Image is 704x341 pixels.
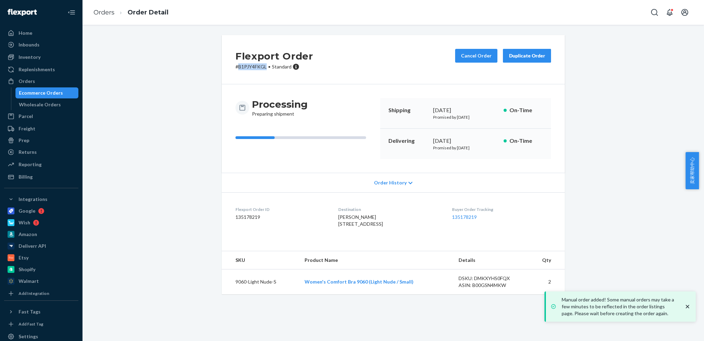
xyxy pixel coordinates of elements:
[272,64,291,70] span: Standard
[19,173,33,180] div: Billing
[684,303,691,310] svg: close toast
[19,219,30,226] div: Wish
[4,289,78,298] a: Add Integration
[4,39,78,50] a: Inbounds
[678,6,692,19] button: Open account menu
[663,6,676,19] button: Open notifications
[503,49,551,63] button: Duplicate Order
[433,114,498,120] p: Promised by [DATE]
[305,279,414,285] a: Women's Comfort Bra 9060 (Light Nude / Small)
[4,171,78,182] a: Billing
[19,125,35,132] div: Freight
[388,137,428,145] p: Delivering
[19,308,41,315] div: Fast Tags
[19,137,29,144] div: Prep
[4,276,78,287] a: Walmart
[88,2,174,23] ol: breadcrumbs
[19,278,39,285] div: Walmart
[19,113,33,120] div: Parcel
[4,76,78,87] a: Orders
[4,217,78,228] a: Wish
[19,321,43,327] div: Add Fast Tag
[19,149,37,156] div: Returns
[4,123,78,134] a: Freight
[4,264,78,275] a: Shopify
[453,251,529,269] th: Details
[4,194,78,205] button: Integrations
[4,320,78,328] a: Add Fast Tag
[235,49,313,63] h2: Flexport Order
[19,231,37,238] div: Amazon
[19,290,49,296] div: Add Integration
[388,106,428,114] p: Shipping
[529,269,565,295] td: 2
[4,64,78,75] a: Replenishments
[8,9,37,16] img: Flexport logo
[4,111,78,122] a: Parcel
[19,207,35,214] div: Google
[459,282,523,289] div: ASIN: B00GSN4MKW
[4,306,78,317] button: Fast Tags
[252,98,308,117] div: Preparing shipment
[433,137,498,145] div: [DATE]
[452,206,551,212] dt: Buyer Order Tracking
[4,147,78,158] a: Returns
[452,214,477,220] a: 135178219
[374,179,407,186] span: Order History
[19,89,63,96] div: Ecommerce Orders
[128,9,168,16] a: Order Detail
[338,206,441,212] dt: Destination
[19,41,40,48] div: Inbounds
[15,87,79,98] a: Ecommerce Orders
[4,28,78,39] a: Home
[4,252,78,263] a: Etsy
[222,269,299,295] td: 9060-Light Nude-S
[4,52,78,63] a: Inventory
[4,205,78,216] a: Google
[15,99,79,110] a: Wholesale Orders
[4,135,78,146] a: Prep
[19,333,38,340] div: Settings
[4,241,78,252] a: Deliverr API
[65,6,78,19] button: Close Navigation
[509,137,543,145] p: On-Time
[19,66,55,73] div: Replenishments
[4,159,78,170] a: Reporting
[19,266,35,273] div: Shopify
[459,275,523,282] div: DSKU: DMKXYHS0FQX
[19,101,61,108] div: Wholesale Orders
[529,251,565,269] th: Qty
[19,54,41,61] div: Inventory
[222,251,299,269] th: SKU
[235,206,327,212] dt: Flexport Order ID
[93,9,114,16] a: Orders
[235,63,313,70] p: # B1PJY4FKGL
[19,30,32,36] div: Home
[433,145,498,151] p: Promised by [DATE]
[235,214,327,221] dd: 135178219
[299,251,453,269] th: Product Name
[433,106,498,114] div: [DATE]
[4,229,78,240] a: Amazon
[455,49,497,63] button: Cancel Order
[19,161,42,168] div: Reporting
[252,98,308,110] h3: Processing
[338,214,383,227] span: [PERSON_NAME] [STREET_ADDRESS]
[19,243,46,249] div: Deliverr API
[19,196,47,203] div: Integrations
[19,254,29,261] div: Etsy
[509,52,545,59] div: Duplicate Order
[562,296,677,317] p: Manual order added! Some manual orders may take a few minutes to be reflected in the order listin...
[268,64,271,70] span: •
[648,6,661,19] button: Open Search Box
[509,106,543,114] p: On-Time
[685,152,699,189] button: 卖家帮助中心
[19,78,35,85] div: Orders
